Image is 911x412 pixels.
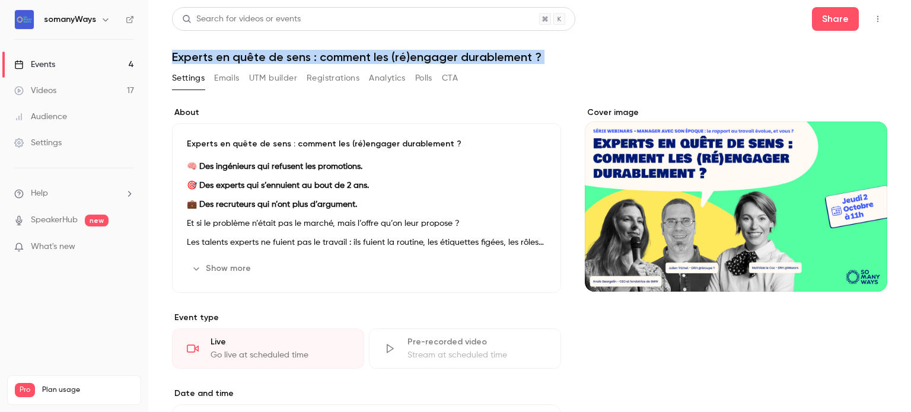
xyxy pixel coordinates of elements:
[812,7,859,31] button: Share
[585,107,887,292] section: Cover image
[31,241,75,253] span: What's new
[172,328,364,369] div: LiveGo live at scheduled time
[369,69,406,88] button: Analytics
[42,385,133,395] span: Plan usage
[14,137,62,149] div: Settings
[307,69,359,88] button: Registrations
[172,50,887,64] h1: Experts en quête de sens : comment les (ré)engager durablement ?
[214,69,239,88] button: Emails
[369,328,561,369] div: Pre-recorded videoStream at scheduled time
[31,214,78,226] a: SpeakerHub
[187,162,362,171] strong: 🧠 Des ingénieurs qui refusent les promotions.
[442,69,458,88] button: CTA
[14,111,67,123] div: Audience
[15,10,34,29] img: somanyWays
[172,312,561,324] p: Event type
[415,69,432,88] button: Polls
[585,107,887,119] label: Cover image
[172,388,561,400] label: Date and time
[249,69,297,88] button: UTM builder
[14,85,56,97] div: Videos
[211,349,349,361] div: Go live at scheduled time
[187,200,357,209] strong: 💼 Des recruteurs qui n’ont plus d’argument.
[14,59,55,71] div: Events
[187,216,546,231] p: Et si le problème n’était pas le marché, mais l’offre qu’on leur propose ?
[14,187,134,200] li: help-dropdown-opener
[85,215,109,226] span: new
[182,13,301,25] div: Search for videos or events
[44,14,96,25] h6: somanyWays
[172,107,561,119] label: About
[120,242,134,253] iframe: Noticeable Trigger
[211,336,349,348] div: Live
[187,259,258,278] button: Show more
[187,235,546,250] p: Les talents experts ne fuient pas le travail : ils fuient la routine, les étiquettes figées, les ...
[407,349,546,361] div: Stream at scheduled time
[31,187,48,200] span: Help
[172,69,205,88] button: Settings
[187,138,546,150] p: Experts en quête de sens : comment les (ré)engager durablement ?
[15,383,35,397] span: Pro
[407,336,546,348] div: Pre-recorded video
[187,181,369,190] strong: 🎯 Des experts qui s’ennuient au bout de 2 ans.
